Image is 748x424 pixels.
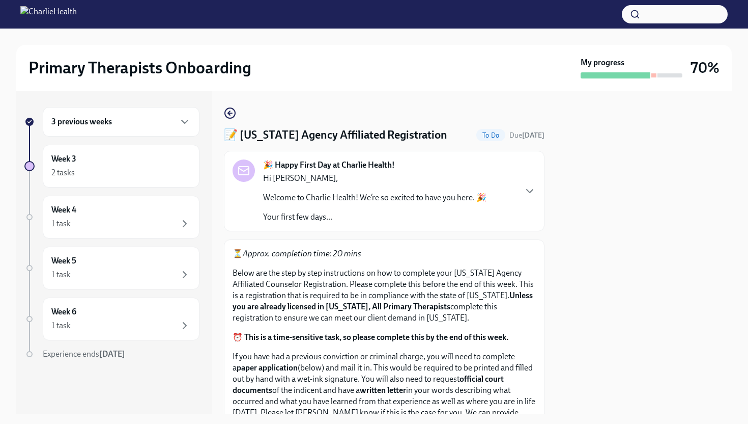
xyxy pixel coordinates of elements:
[263,192,486,203] p: Welcome to Charlie Health! We’re so excited to have you here. 🎉
[51,116,112,127] h6: 3 previous weeks
[28,58,251,78] h2: Primary Therapists Onboarding
[51,153,76,165] h6: Week 3
[522,131,544,140] strong: [DATE]
[51,204,76,216] h6: Week 4
[51,167,75,178] div: 2 tasks
[581,57,624,68] strong: My progress
[43,107,199,137] div: 3 previous weeks
[243,249,361,258] em: Approx. completion time: 20 mins
[224,127,447,143] h4: 📝 [US_STATE] Agency Affiliated Registration
[24,298,199,340] a: Week 61 task
[233,248,536,259] p: ⏳
[24,145,199,188] a: Week 32 tasks
[476,131,505,139] span: To Do
[20,6,77,22] img: CharlieHealth
[51,306,76,317] h6: Week 6
[360,385,406,395] strong: written letter
[509,130,544,140] span: August 11th, 2025 09:00
[263,211,486,223] p: Your first few days...
[43,349,125,359] span: Experience ends
[24,196,199,238] a: Week 41 task
[237,363,298,373] strong: paper application
[51,320,71,331] div: 1 task
[51,218,71,229] div: 1 task
[24,247,199,289] a: Week 51 task
[509,131,544,140] span: Due
[233,268,536,324] p: Below are the step by step instructions on how to complete your [US_STATE] Agency Affiliated Coun...
[263,160,395,171] strong: 🎉 Happy First Day at Charlie Health!
[99,349,125,359] strong: [DATE]
[51,269,71,280] div: 1 task
[233,332,509,342] strong: ⏰ This is a time-sensitive task, so please complete this by the end of this week.
[263,173,486,184] p: Hi [PERSON_NAME],
[51,255,76,267] h6: Week 5
[691,59,720,77] h3: 70%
